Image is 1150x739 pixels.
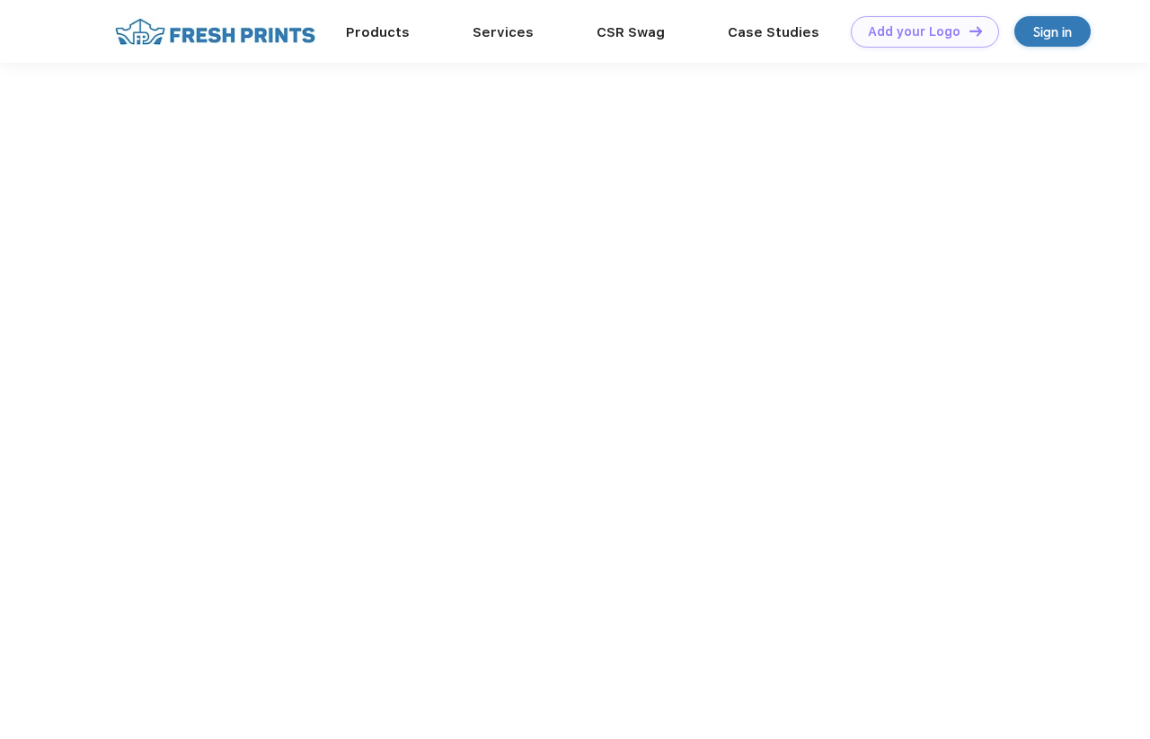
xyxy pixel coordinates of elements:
a: Sign in [1014,16,1091,47]
a: Products [346,24,410,40]
img: DT [969,26,982,36]
div: Sign in [1033,22,1072,42]
div: Add your Logo [868,24,960,40]
img: fo%20logo%202.webp [110,16,321,48]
